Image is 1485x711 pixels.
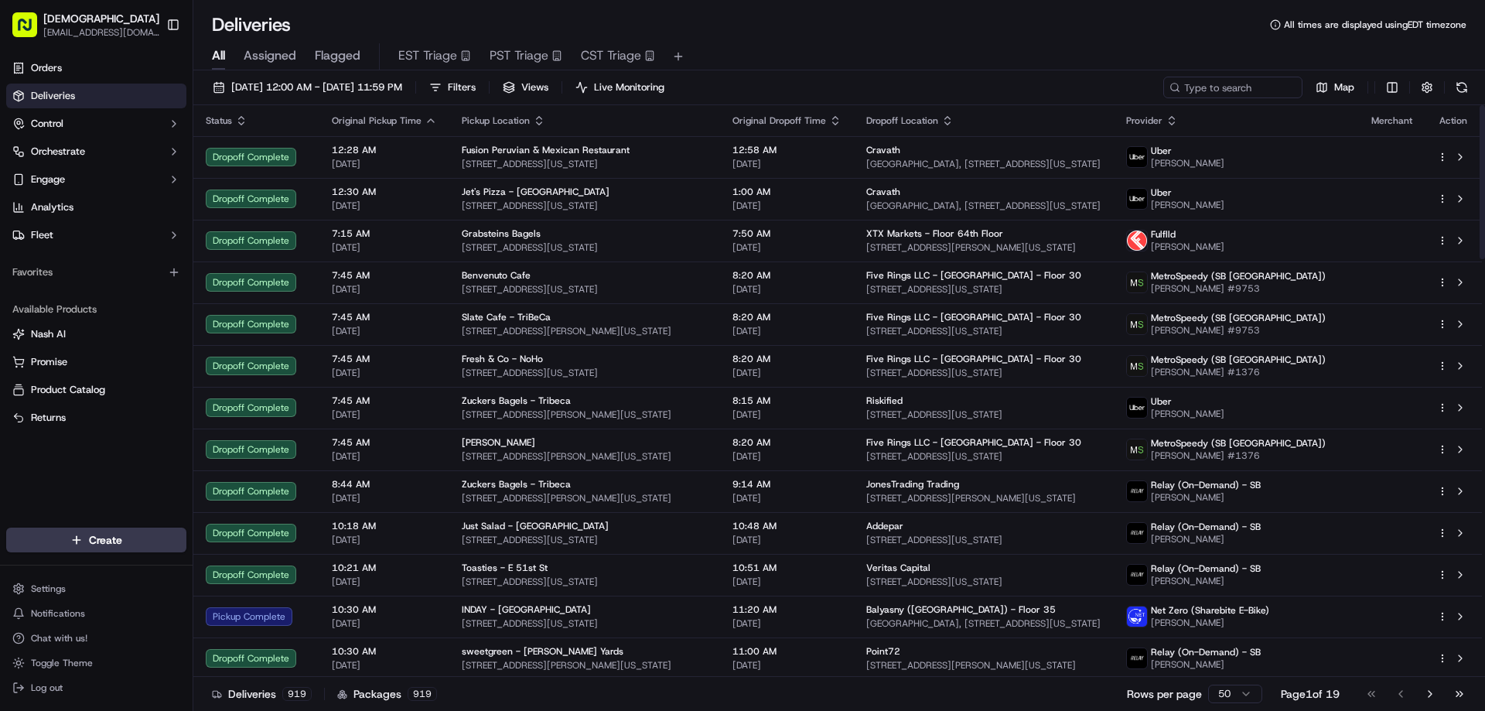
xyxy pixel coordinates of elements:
span: [GEOGRAPHIC_DATA], [STREET_ADDRESS][US_STATE] [866,617,1101,630]
span: Zuckers Bagels - Tribeca [462,395,571,407]
span: Veritas Capital [866,562,930,574]
span: [GEOGRAPHIC_DATA], [STREET_ADDRESS][US_STATE] [866,200,1101,212]
span: [EMAIL_ADDRESS][DOMAIN_NAME] [43,26,159,39]
span: [DATE] [732,367,841,379]
span: Just Salad - [GEOGRAPHIC_DATA] [462,520,609,532]
span: [DATE] [332,408,437,421]
span: 10:30 AM [332,645,437,658]
span: 1:00 AM [732,186,841,198]
span: Uber [1151,145,1172,157]
span: Balyasny ([GEOGRAPHIC_DATA]) - Floor 35 [866,603,1056,616]
span: Net Zero (Sharebite E-Bike) [1151,604,1269,617]
span: [STREET_ADDRESS][PERSON_NAME][US_STATE] [866,241,1101,254]
button: Map [1309,77,1361,98]
span: Deliveries [31,89,75,103]
a: Product Catalog [12,383,180,397]
img: metro_speed_logo.png [1127,356,1147,376]
span: [DATE] [732,576,841,588]
span: 10:18 AM [332,520,437,532]
span: [STREET_ADDRESS][US_STATE] [462,576,708,588]
button: Control [6,111,186,136]
span: 12:28 AM [332,144,437,156]
a: Orders [6,56,186,80]
span: [DATE] [332,367,437,379]
span: [DATE] [732,450,841,463]
span: 10:48 AM [732,520,841,532]
img: relay_logo_black.png [1127,648,1147,668]
div: Page 1 of 19 [1281,686,1340,702]
input: Type to search [1163,77,1302,98]
span: [DATE] [332,492,437,504]
span: Toggle Theme [31,657,93,669]
span: 12:58 AM [732,144,841,156]
span: [DATE] [732,534,841,546]
span: Riskified [866,395,903,407]
span: Control [31,117,63,131]
span: [STREET_ADDRESS][US_STATE] [866,450,1101,463]
span: 7:45 AM [332,353,437,365]
img: metro_speed_logo.png [1127,314,1147,334]
span: [STREET_ADDRESS][US_STATE] [462,241,708,254]
button: Create [6,528,186,552]
span: Log out [31,682,63,694]
span: 8:15 AM [732,395,841,407]
span: [PERSON_NAME] [1151,658,1261,671]
span: Analytics [31,200,73,214]
button: Settings [6,578,186,600]
span: Assigned [244,46,296,65]
span: 10:21 AM [332,562,437,574]
span: Original Pickup Time [332,115,422,127]
span: XTX Markets - Floor 64th Floor [866,227,1003,240]
button: Returns [6,405,186,430]
span: Create [89,532,122,548]
span: [PERSON_NAME] #9753 [1151,324,1326,337]
span: [STREET_ADDRESS][US_STATE] [462,283,708,296]
button: Log out [6,677,186,699]
button: Toggle Theme [6,652,186,674]
span: MetroSpeedy (SB [GEOGRAPHIC_DATA]) [1151,270,1326,282]
span: Notifications [31,607,85,620]
span: [STREET_ADDRESS][US_STATE] [866,283,1101,296]
span: 7:50 AM [732,227,841,240]
span: [DATE] [332,158,437,170]
span: Filters [448,80,476,94]
span: Live Monitoring [594,80,664,94]
span: [STREET_ADDRESS][PERSON_NAME][US_STATE] [462,659,708,672]
span: 8:44 AM [332,478,437,491]
span: 8:20 AM [732,269,841,282]
span: Point72 [866,645,900,658]
span: Fleet [31,228,53,242]
span: Status [206,115,232,127]
div: Favorites [6,260,186,285]
span: Relay (On-Demand) - SB [1151,646,1261,658]
p: Rows per page [1127,686,1202,702]
span: Grabsteins Bagels [462,227,541,240]
span: [GEOGRAPHIC_DATA], [STREET_ADDRESS][US_STATE] [866,158,1101,170]
span: Provider [1126,115,1162,127]
span: [PERSON_NAME] [1151,575,1261,587]
span: [PERSON_NAME] [1151,408,1224,420]
span: 7:15 AM [332,227,437,240]
span: 7:45 AM [332,436,437,449]
span: [PERSON_NAME] #1376 [1151,450,1326,462]
button: [DEMOGRAPHIC_DATA] [43,11,159,26]
span: Addepar [866,520,903,532]
img: relay_logo_black.png [1127,565,1147,585]
span: [DATE] [732,617,841,630]
span: [DATE] [332,617,437,630]
button: Filters [422,77,483,98]
span: EST Triage [398,46,457,65]
span: Fresh & Co - NoHo [462,353,543,365]
img: metro_speed_logo.png [1127,272,1147,292]
button: Views [496,77,555,98]
button: [DATE] 12:00 AM - [DATE] 11:59 PM [206,77,409,98]
button: Engage [6,167,186,192]
span: [DATE] [732,158,841,170]
span: Returns [31,411,66,425]
span: [DATE] [332,325,437,337]
img: net_zero_logo.png [1127,607,1147,627]
span: 8:20 AM [732,311,841,323]
span: Five Rings LLC - [GEOGRAPHIC_DATA] - Floor 30 [866,353,1081,365]
span: CST Triage [581,46,641,65]
span: [DATE] [732,200,841,212]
